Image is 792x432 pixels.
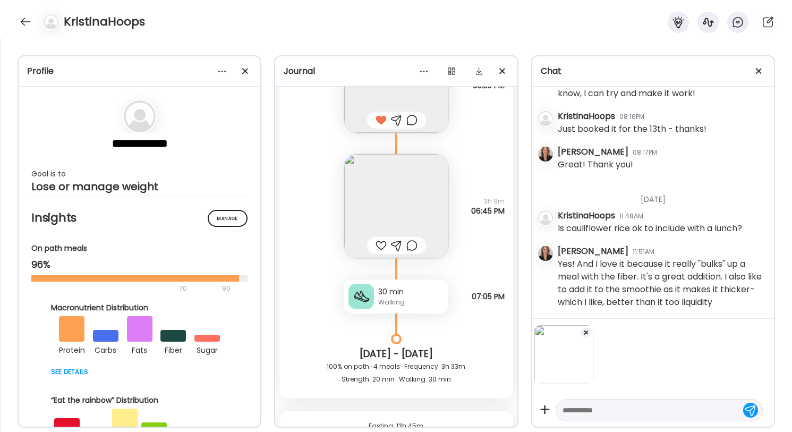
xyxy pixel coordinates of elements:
div: fiber [160,342,186,357]
div: KristinaHoops [558,110,615,123]
div: Journal [284,65,508,78]
img: bg-avatar-default.svg [44,14,58,29]
span: 03:35 PM [473,81,505,90]
div: Manage [208,210,248,227]
img: images%2Fk5ZMW9FHcXQur5qotgTX4mCroqJ3%2FlspBy0qEWfoWGZvV7KrA%2F1xTaHyCvcMUN51Vcp03S_240 [534,325,593,384]
div: carbs [93,342,118,357]
div: 11:51AM [633,247,654,257]
div: Profile [27,65,252,78]
div: [PERSON_NAME] [558,245,628,258]
div: 70 [31,282,219,295]
div: 08:17PM [633,148,657,157]
span: 3h 9m [471,197,505,206]
div: 11:48AM [619,211,643,221]
div: Goal is to [31,167,248,180]
div: 96% [31,258,248,271]
div: On path meals [31,243,248,254]
div: Yes! And I love it because it really "bulks" up a meal with the fiber. It's a great addition. I a... [558,258,765,309]
div: Lose or manage weight [31,180,248,193]
div: “Eat the rainbow” Distribution [51,395,228,406]
div: Just booked it for the 13th - thanks! [558,123,706,135]
img: images%2Fk5ZMW9FHcXQur5qotgTX4mCroqJ3%2FlspBy0qEWfoWGZvV7KrA%2F1xTaHyCvcMUN51Vcp03S_240 [344,154,448,258]
div: 90 [221,282,232,295]
span: 06:45 PM [471,206,505,216]
div: [PERSON_NAME] [558,146,628,158]
span: 07:05 PM [472,292,505,301]
div: KristinaHoops [558,209,615,222]
div: Great! Thank you! [558,158,633,171]
img: avatars%2FOBFS3SlkXLf3tw0VcKDc4a7uuG83 [538,246,553,261]
div: [DATE] - [DATE] [288,348,504,360]
div: protein [59,342,84,357]
img: bg-avatar-default.svg [124,100,156,132]
img: bg-avatar-default.svg [538,111,553,126]
div: sugar [194,342,220,357]
div: 08:16PM [619,112,644,122]
div: Macronutrient Distribution [51,302,228,314]
div: 100% on path · 4 meals · Frequency: 3h 33m Strength: 20 min · Walking: 30 min [288,360,504,386]
div: 30 min [378,286,444,298]
div: Chat [541,65,765,78]
h4: KristinaHoops [64,13,145,30]
div: fats [127,342,152,357]
div: Is cauliflower rice ok to include with a lunch? [558,222,742,235]
img: bg-avatar-default.svg [538,210,553,225]
div: Walking [378,298,444,307]
div: [DATE] [558,181,765,209]
img: avatars%2FOBFS3SlkXLf3tw0VcKDc4a7uuG83 [538,147,553,162]
h2: Insights [31,210,248,226]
